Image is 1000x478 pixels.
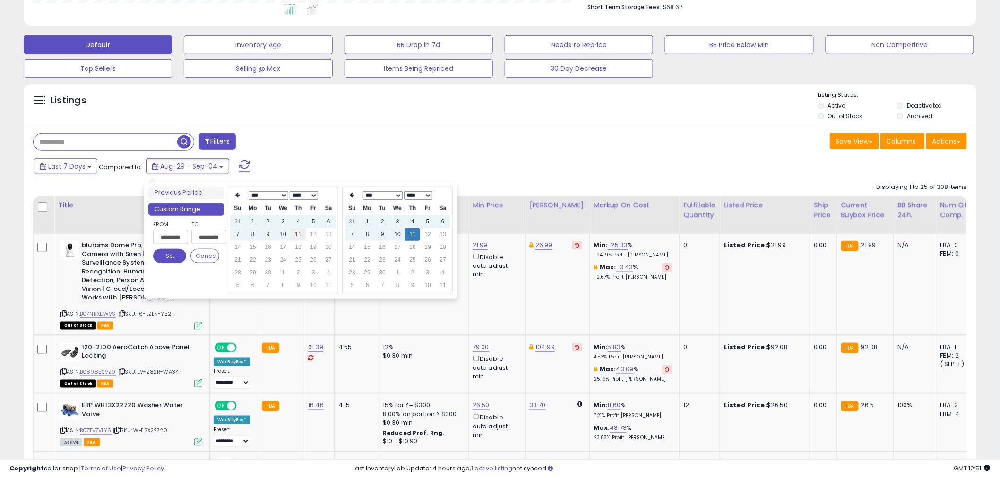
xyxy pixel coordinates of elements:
td: 19 [306,241,321,254]
th: Su [345,202,360,215]
div: Num of Comp. [940,200,975,220]
td: 6 [435,215,450,228]
div: 8.00% on portion > $300 [383,410,461,418]
td: 26 [420,254,435,266]
td: 30 [260,266,276,279]
td: 13 [435,228,450,241]
p: -2.67% Profit [PERSON_NAME] [594,274,672,281]
span: 2025-09-12 12:51 GMT [954,464,991,473]
div: Listed Price [724,200,806,210]
a: 11.60 [608,401,621,410]
td: 17 [390,241,405,254]
div: Preset: [214,368,250,389]
div: $0.30 min [383,418,461,427]
th: Th [405,202,420,215]
td: 6 [360,279,375,292]
td: 30 [375,266,390,279]
span: OFF [235,402,250,410]
button: Inventory Age [184,35,332,54]
td: 4 [321,266,336,279]
div: % [594,401,672,418]
td: 8 [390,279,405,292]
label: Out of Stock [828,112,862,120]
a: 1 active listing [472,464,513,473]
td: 8 [360,228,375,241]
b: Max: [594,423,610,432]
td: 11 [321,279,336,292]
a: 79.00 [473,342,489,352]
td: 9 [405,279,420,292]
span: $68.67 [663,2,682,11]
div: 12% [383,343,461,351]
button: Actions [926,133,967,149]
b: ERP WH13X22720 Washer Water Valve [82,401,197,421]
span: | SKU: LV-Z82R-WA3K [117,368,178,376]
span: Aug-29 - Sep-04 [160,162,217,171]
h5: Listings [50,94,86,107]
td: 22 [245,254,260,266]
th: Th [291,202,306,215]
td: 7 [375,279,390,292]
td: 10 [390,228,405,241]
b: 120-2100 AeroCatch Above Panel, Locking [82,343,197,363]
td: 8 [276,279,291,292]
td: 11 [405,228,420,241]
td: 28 [230,266,245,279]
b: Reduced Prof. Rng. [383,429,445,437]
div: $10 - $10.90 [383,437,461,445]
td: 29 [360,266,375,279]
p: 7.21% Profit [PERSON_NAME] [594,412,672,419]
td: 12 [420,228,435,241]
td: 4 [435,266,450,279]
p: -24.19% Profit [PERSON_NAME] [594,252,672,258]
td: 18 [291,241,306,254]
div: Last InventoryLab Update: 4 hours ago, not synced. [353,464,991,473]
span: All listings that are currently out of stock and unavailable for purchase on Amazon [60,322,96,330]
td: 6 [245,279,260,292]
a: 26.99 [535,240,552,250]
button: Save View [830,133,879,149]
div: 0 [683,241,713,249]
a: 21.99 [473,240,488,250]
a: Terms of Use [81,464,121,473]
a: -3.43 [616,263,633,272]
small: FBA [841,241,859,251]
button: Cancel [190,249,220,263]
td: 5 [306,215,321,228]
div: 4.15 [338,401,371,410]
td: 31 [230,215,245,228]
span: | SKU: I6-LZLN-Y52H [117,310,175,317]
div: ASIN: [60,401,202,445]
td: 2 [260,215,276,228]
td: 2 [291,266,306,279]
td: 31 [345,215,360,228]
b: Max: [600,365,616,374]
div: 0.00 [814,401,829,410]
span: | SKU: WH13X22720 [113,427,167,434]
button: BB Drop in 7d [345,35,493,54]
td: 12 [306,228,321,241]
td: 6 [321,215,336,228]
td: 5 [420,215,435,228]
td: 9 [375,228,390,241]
td: 3 [306,266,321,279]
div: Min Price [473,200,521,210]
button: Selling @ Max [184,59,332,78]
button: BB Price Below Min [665,35,813,54]
div: Win BuyBox * [214,358,250,366]
div: FBM: 2 [940,351,972,360]
a: B07TV7VLY6 [80,427,112,435]
div: ( SFP: 1 ) [940,360,972,368]
div: FBM: 0 [940,249,972,258]
td: 27 [321,254,336,266]
td: 16 [375,241,390,254]
div: FBA: 1 [940,343,972,351]
p: 23.83% Profit [PERSON_NAME] [594,435,672,441]
td: 7 [345,228,360,241]
span: ON [216,343,227,351]
li: Custom Range [148,203,224,216]
td: 4 [405,215,420,228]
label: Archived [907,112,932,120]
span: All listings that are currently out of stock and unavailable for purchase on Amazon [60,380,96,388]
button: Set [153,249,186,263]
